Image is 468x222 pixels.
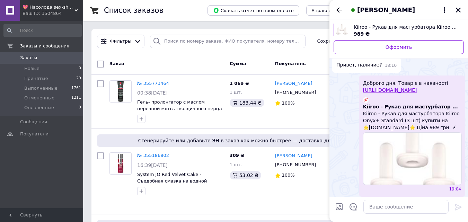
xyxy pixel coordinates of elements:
[230,153,245,158] span: 309 ₴
[363,97,369,103] img: Kiiroo - Рукав для мастурбатор ...
[20,119,47,125] span: Сообщения
[137,90,168,96] span: 00:38[DATE]
[274,88,318,97] div: [PHONE_NUMBER]
[71,85,81,91] span: 1761
[150,35,306,48] input: Поиск по номеру заказа, ФИО покупателя, номеру телефона, Email, номеру накладной
[317,38,374,45] span: Сохраненные фильтры:
[306,5,372,16] button: Управление статусами
[363,80,448,94] span: Доброго дня. Товар є в наявності
[137,153,169,158] a: № 355186802
[363,132,462,185] img: Kiiroo - Рукав для мастурбатор ...
[335,6,343,14] button: Назад
[312,8,366,13] span: Управление статусами
[110,153,131,174] img: Фото товару
[20,131,48,137] span: Покупатели
[137,99,223,124] a: Гель- пролонгатор с маслом перечной мяты, гвоздичного перца и пачули System JO Prolonger Gel, 60 мл.
[275,61,306,66] span: Покупатель
[207,5,299,16] button: Скачать отчет по пром-оплате
[23,10,83,17] div: Ваш ID: 3504864
[230,99,264,107] div: 183.44 ₴
[109,80,132,103] a: Фото товару
[230,81,249,86] span: 1 069 ₴
[3,24,82,37] input: Поиск
[24,65,39,72] span: Новые
[104,6,164,15] h1: Список заказов
[349,202,358,211] button: Открыть шаблоны ответов
[76,76,81,82] span: 29
[363,87,417,93] a: [URL][DOMAIN_NAME]
[385,63,397,69] span: 18:10 11.08.2025
[282,100,295,106] span: 100%
[24,85,58,91] span: Выполненные
[71,95,81,101] span: 1211
[363,103,458,110] span: Kiiroo - Рукав для мастурбатор ...
[357,6,415,15] span: [PERSON_NAME]
[137,172,207,190] a: System JO Red Velvet Cake - Съедобная смазка на водной основе, 60 мл
[20,55,37,61] span: Заказы
[20,43,69,49] span: Заказы и сообщения
[275,153,312,159] a: [PERSON_NAME]
[110,38,132,45] span: Фильтры
[100,137,451,144] span: Сгенерируйте или добавьте ЭН в заказ как можно быстрее — доставка для покупателя будет бесплатной
[230,171,261,179] div: 53.02 ₴
[23,4,74,10] span: 💖 Насолода sex-shop💋
[79,105,81,111] span: 0
[449,186,461,192] span: 19:04 11.08.2025
[275,80,312,87] a: [PERSON_NAME]
[24,105,54,111] span: Оплаченные
[230,61,246,66] span: Сумма
[349,6,449,15] button: [PERSON_NAME]
[334,40,464,54] a: Оформить
[109,61,124,66] span: Заказ
[109,152,132,175] a: Фото товару
[354,31,370,37] span: 989 ₴
[274,160,318,169] div: [PHONE_NUMBER]
[354,24,458,30] span: Kiiroo - Рукав для мастурбатора Kiiroo Onyx+ Tight (3 шт)
[24,95,54,101] span: Отмененные
[454,6,462,14] button: Закрыть
[137,81,169,86] a: № 355773464
[363,110,461,131] span: Kiiroo - Рукав для мастурбатора Kiiroo Onyx+ Standard (3 шт) купити на ⭐[DOMAIN_NAME]⭐ Ціна 989 г...
[230,162,242,167] span: 1 шт.
[336,24,348,36] img: 4312209864_w640_h640_rukav-dlya-masturbatora.jpg
[110,81,131,102] img: Фото товару
[137,162,168,168] span: 16:39[DATE]
[24,76,48,82] span: Принятые
[79,65,81,72] span: 0
[334,24,464,37] a: Посмотреть товар
[282,172,295,178] span: 100%
[230,90,242,95] span: 1 шт.
[213,7,294,14] span: Скачать отчет по пром-оплате
[336,61,382,69] span: Привет, наличие?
